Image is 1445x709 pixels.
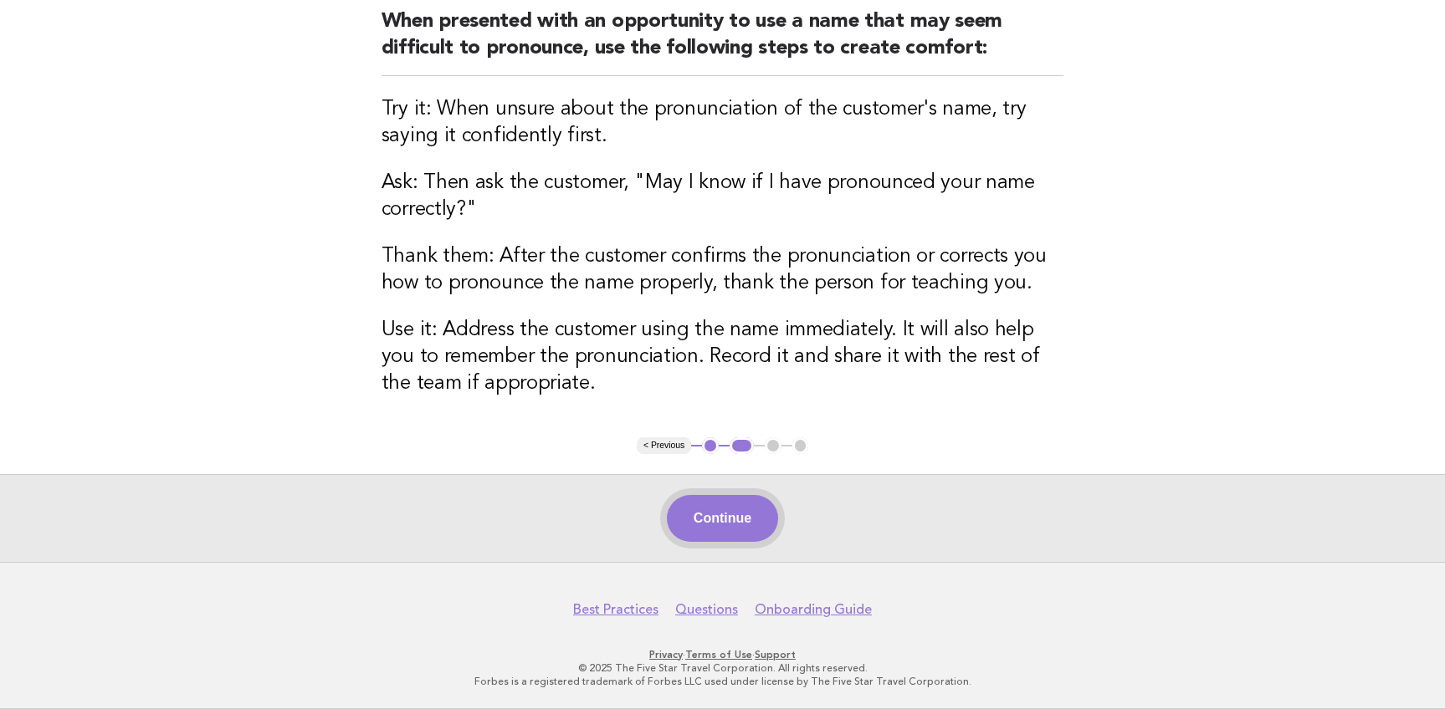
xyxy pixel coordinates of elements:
h3: Try it: When unsure about the pronunciation of the customer's name, try saying it confidently first. [382,96,1064,150]
h3: Use it: Address the customer using the name immediately. It will also help you to remember the pr... [382,317,1064,397]
h2: When presented with an opportunity to use a name that may seem difficult to pronounce, use the fo... [382,8,1064,76]
p: · · [211,648,1235,661]
a: Questions [675,601,738,618]
h3: Ask: Then ask the customer, "May I know if I have pronounced your name correctly?" [382,170,1064,223]
a: Terms of Use [685,649,752,661]
button: 1 [702,437,719,454]
p: © 2025 The Five Star Travel Corporation. All rights reserved. [211,661,1235,675]
button: Continue [667,495,778,542]
p: Forbes is a registered trademark of Forbes LLC used under license by The Five Star Travel Corpora... [211,675,1235,688]
h3: Thank them: After the customer confirms the pronunciation or corrects you how to pronounce the na... [382,243,1064,297]
a: Support [755,649,796,661]
button: < Previous [637,437,691,454]
button: 2 [730,437,754,454]
a: Best Practices [573,601,658,618]
a: Onboarding Guide [755,601,872,618]
a: Privacy [649,649,683,661]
